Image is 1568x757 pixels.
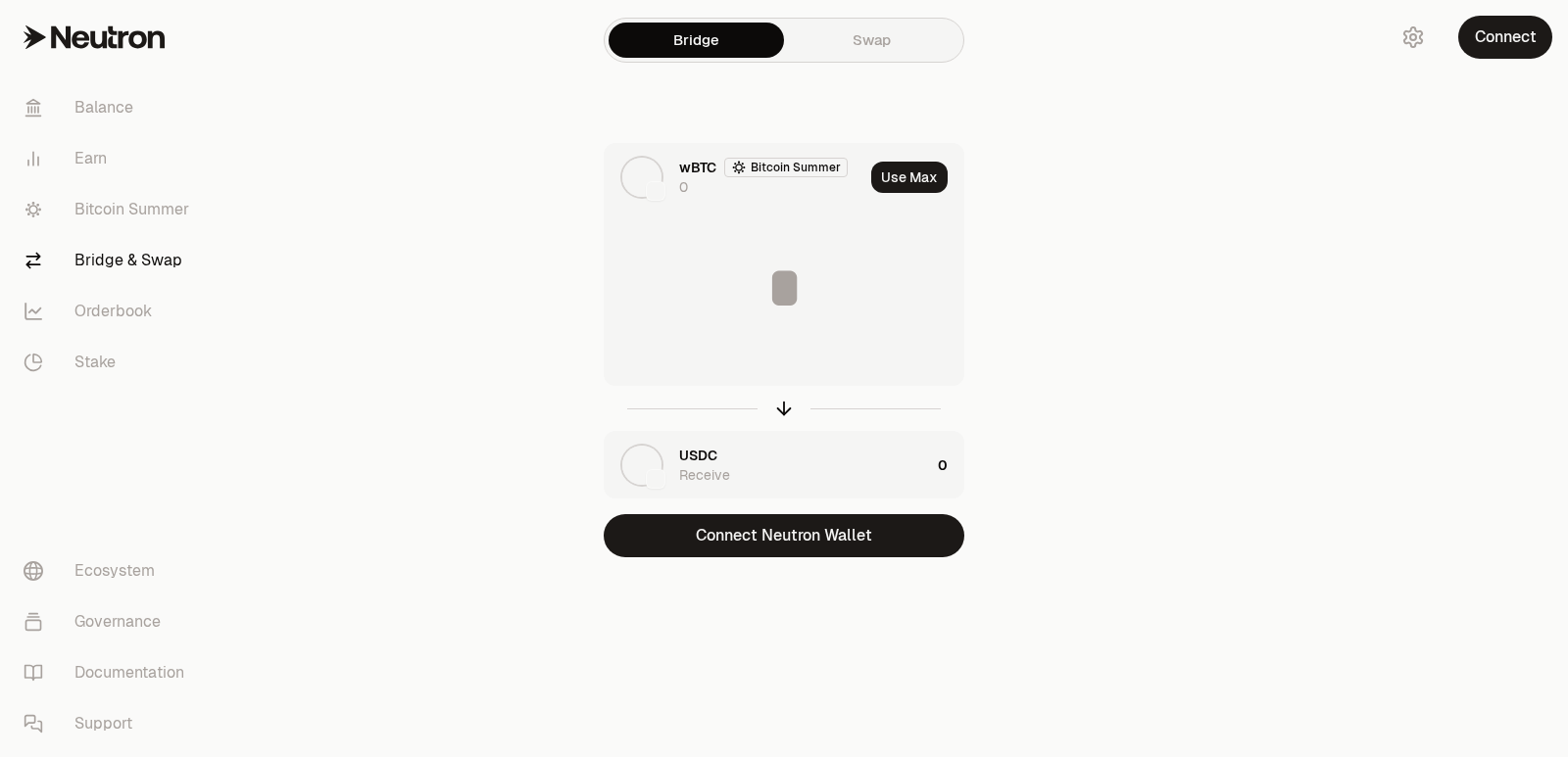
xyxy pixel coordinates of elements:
a: Support [8,698,212,749]
a: Stake [8,337,212,388]
a: Earn [8,133,212,184]
a: Bridge [609,23,784,58]
a: Bridge & Swap [8,235,212,286]
span: USDC [679,446,717,465]
button: Bitcoin Summer [724,158,848,177]
span: wBTC [679,158,716,177]
a: Swap [784,23,959,58]
a: Governance [8,596,212,647]
div: USDC LogoOsmosis LogoOsmosis LogoUSDCReceive [605,432,930,498]
div: 0 [679,177,688,197]
button: Connect [1458,16,1552,59]
button: Connect Neutron Wallet [604,514,964,557]
a: Orderbook [8,286,212,337]
a: Bitcoin Summer [8,184,212,235]
button: USDC LogoOsmosis LogoOsmosis LogoUSDCReceive0 [605,432,963,498]
div: 0 [938,432,963,498]
a: Ecosystem [8,545,212,596]
div: wBTC LogoNeutron LogoNeutron LogowBTCBitcoin Summer0 [605,144,863,211]
button: Use Max [871,162,948,193]
div: Receive [679,465,730,485]
a: Documentation [8,647,212,698]
a: Balance [8,82,212,133]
